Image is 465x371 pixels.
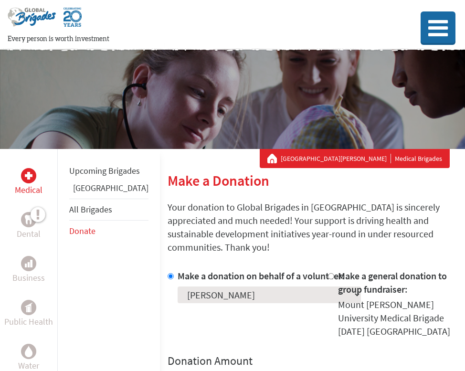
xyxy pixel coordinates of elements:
p: Public Health [4,315,53,329]
h2: Make a Donation [168,172,457,189]
a: Donate [69,225,95,236]
div: Public Health [21,300,36,315]
a: Public HealthPublic Health [4,300,53,329]
img: Medical [25,172,32,180]
p: Your donation to Global Brigades in [GEOGRAPHIC_DATA] is sincerely appreciated and much needed! Y... [168,201,457,254]
div: Medical [21,168,36,183]
li: Donate [69,221,148,242]
img: Global Brigades Logo [8,8,56,34]
div: Dental [21,212,36,227]
h4: Donation Amount [168,353,457,369]
img: Global Brigades Celebrating 20 Years [63,8,82,34]
img: Water [25,346,32,357]
a: MedicalMedical [15,168,42,197]
a: All Brigades [69,204,112,215]
label: Make a general donation to group fundraiser: [338,270,447,295]
a: Upcoming Brigades [69,165,140,176]
div: Business [21,256,36,271]
p: Business [12,271,45,285]
img: Public Health [25,303,32,312]
a: [GEOGRAPHIC_DATA] [73,182,148,193]
div: Water [21,344,36,359]
p: Medical [15,183,42,197]
li: All Brigades [69,199,148,221]
li: Guatemala [69,181,148,199]
div: Medical Brigades [267,154,442,163]
img: Dental [25,215,32,224]
div: Mount [PERSON_NAME] University Medical Brigade [DATE] [GEOGRAPHIC_DATA] [338,298,458,338]
a: [GEOGRAPHIC_DATA][PERSON_NAME] [281,154,391,163]
li: Upcoming Brigades [69,160,148,181]
img: Business [25,260,32,267]
p: Dental [17,227,41,241]
p: Every person is worth investment [8,34,382,44]
label: Make a donation on behalf of a volunteer: [178,270,345,282]
a: DentalDental [17,212,41,241]
a: BusinessBusiness [12,256,45,285]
